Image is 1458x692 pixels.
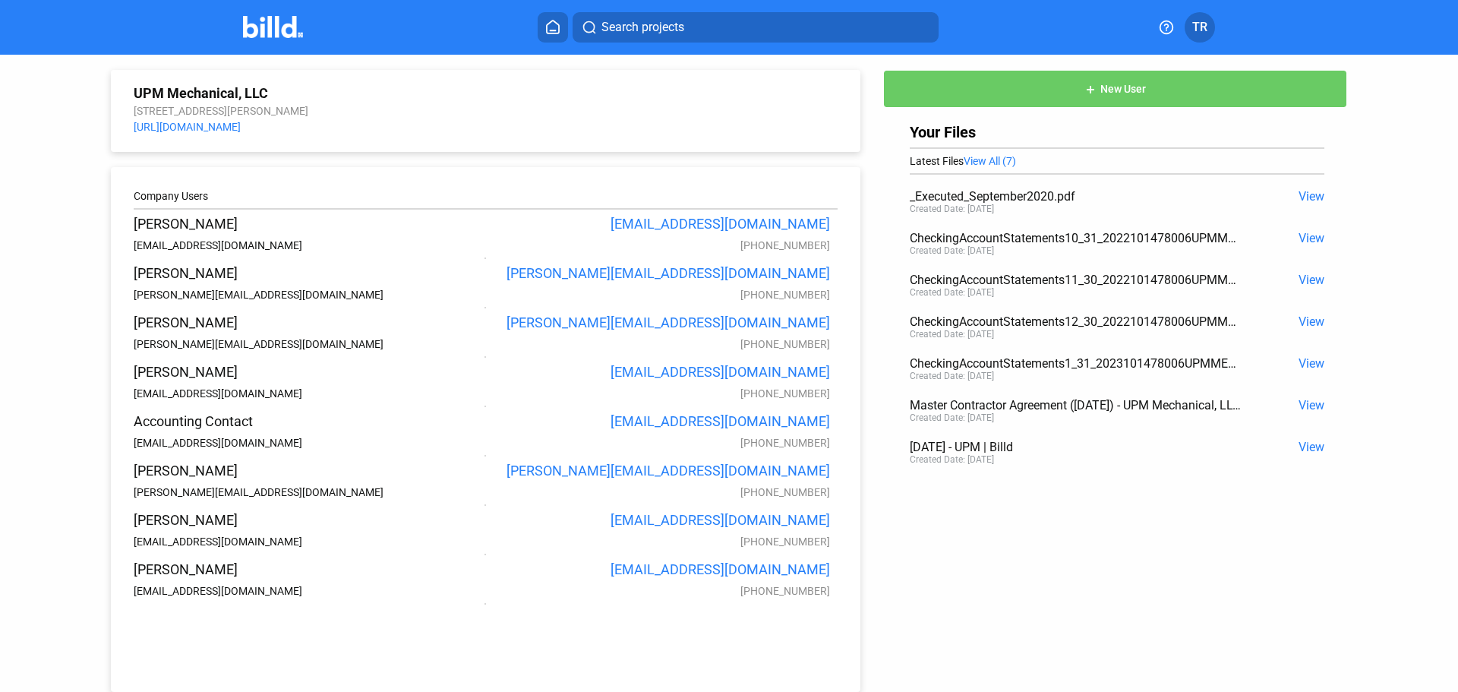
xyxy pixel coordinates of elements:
[134,486,481,498] div: [PERSON_NAME][EMAIL_ADDRESS][DOMAIN_NAME]
[134,216,481,232] div: [PERSON_NAME]
[1192,18,1207,36] span: TR
[134,512,481,528] div: [PERSON_NAME]
[134,463,481,479] div: [PERSON_NAME]
[134,121,241,133] a: [URL][DOMAIN_NAME]
[134,437,481,449] div: [EMAIL_ADDRESS][DOMAIN_NAME]
[481,314,829,330] div: [PERSON_NAME][EMAIL_ADDRESS][DOMAIN_NAME]
[481,289,829,301] div: [PHONE_NUMBER]
[910,273,1242,287] div: CheckingAccountStatements11_30_2022101478006UPMMECHANICALLLC.pdf
[134,364,481,380] div: [PERSON_NAME]
[134,314,481,330] div: [PERSON_NAME]
[910,245,994,256] div: Created Date: [DATE]
[481,338,829,350] div: [PHONE_NUMBER]
[481,561,829,577] div: [EMAIL_ADDRESS][DOMAIN_NAME]
[134,413,481,429] div: Accounting Contact
[883,70,1347,108] button: New User
[134,239,481,251] div: [EMAIL_ADDRESS][DOMAIN_NAME]
[134,561,481,577] div: [PERSON_NAME]
[910,454,994,465] div: Created Date: [DATE]
[910,412,994,423] div: Created Date: [DATE]
[1299,273,1324,287] span: View
[134,289,481,301] div: [PERSON_NAME][EMAIL_ADDRESS][DOMAIN_NAME]
[481,437,829,449] div: [PHONE_NUMBER]
[1299,398,1324,412] span: View
[910,123,1324,141] div: Your Files
[910,356,1242,371] div: CheckingAccountStatements1_31_2023101478006UPMMECHANICALLLC.pdf
[1299,231,1324,245] span: View
[1185,12,1215,43] button: TR
[910,329,994,340] div: Created Date: [DATE]
[910,371,994,381] div: Created Date: [DATE]
[134,585,481,597] div: [EMAIL_ADDRESS][DOMAIN_NAME]
[910,231,1242,245] div: CheckingAccountStatements10_31_2022101478006UPMMECHANICALLLC.pdf
[910,204,994,214] div: Created Date: [DATE]
[481,239,829,251] div: [PHONE_NUMBER]
[601,18,684,36] span: Search projects
[481,413,829,429] div: [EMAIL_ADDRESS][DOMAIN_NAME]
[481,536,829,548] div: [PHONE_NUMBER]
[910,398,1242,412] div: Master Contractor Agreement ([DATE]) - UPM Mechanical, LLC.pdf
[964,155,1016,167] span: View All (7)
[1299,314,1324,329] span: View
[481,512,829,528] div: [EMAIL_ADDRESS][DOMAIN_NAME]
[134,338,481,350] div: [PERSON_NAME][EMAIL_ADDRESS][DOMAIN_NAME]
[1299,189,1324,204] span: View
[1299,440,1324,454] span: View
[1084,84,1097,96] mat-icon: add
[910,189,1242,204] div: _Executed_September2020.pdf
[573,12,939,43] button: Search projects
[481,364,829,380] div: [EMAIL_ADDRESS][DOMAIN_NAME]
[134,265,481,281] div: [PERSON_NAME]
[134,387,481,400] div: [EMAIL_ADDRESS][DOMAIN_NAME]
[910,440,1242,454] div: [DATE] - UPM | Billd
[481,387,829,400] div: [PHONE_NUMBER]
[481,216,829,232] div: [EMAIL_ADDRESS][DOMAIN_NAME]
[134,536,481,548] div: [EMAIL_ADDRESS][DOMAIN_NAME]
[1100,84,1146,96] span: New User
[481,585,829,597] div: [PHONE_NUMBER]
[134,105,838,117] div: [STREET_ADDRESS][PERSON_NAME]
[910,287,994,298] div: Created Date: [DATE]
[481,265,829,281] div: [PERSON_NAME][EMAIL_ADDRESS][DOMAIN_NAME]
[134,190,838,202] div: Company Users
[134,85,838,101] div: UPM Mechanical, LLC
[910,155,1324,167] div: Latest Files
[1299,356,1324,371] span: View
[910,314,1242,329] div: CheckingAccountStatements12_30_2022101478006UPMMECHANICALLLC.pdf
[481,486,829,498] div: [PHONE_NUMBER]
[243,16,303,38] img: Billd Company Logo
[481,463,829,479] div: [PERSON_NAME][EMAIL_ADDRESS][DOMAIN_NAME]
